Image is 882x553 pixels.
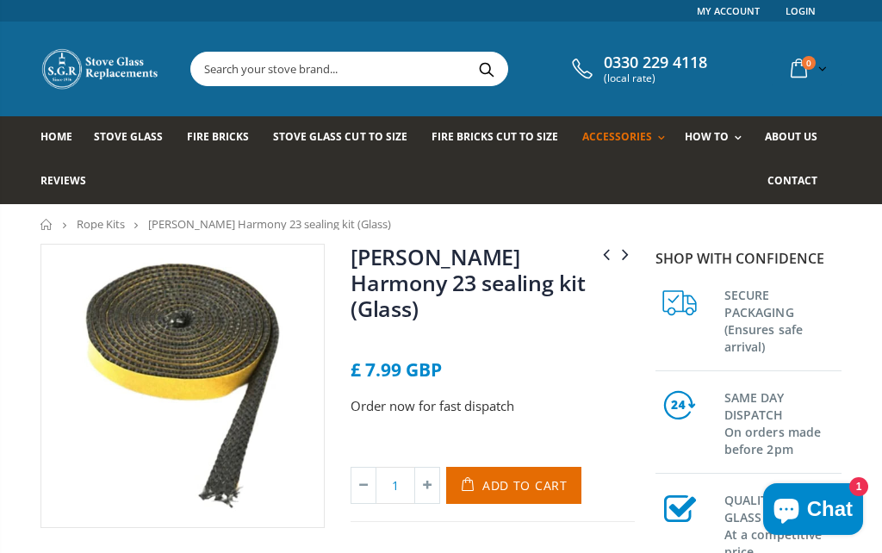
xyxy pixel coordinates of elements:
[758,483,868,539] inbox-online-store-chat: Shopify online store chat
[40,47,161,90] img: Stove Glass Replacement
[482,477,568,494] span: Add to Cart
[685,116,750,160] a: How To
[432,116,571,160] a: Fire Bricks Cut To Size
[582,116,674,160] a: Accessories
[351,357,442,382] span: £ 7.99 GBP
[767,160,830,204] a: Contact
[467,53,506,85] button: Search
[40,116,85,160] a: Home
[765,116,830,160] a: About us
[802,56,816,70] span: 0
[273,116,419,160] a: Stove Glass Cut To Size
[40,173,86,188] span: Reviews
[767,173,817,188] span: Contact
[765,129,817,144] span: About us
[351,396,635,416] p: Order now for fast dispatch
[351,242,586,323] a: [PERSON_NAME] Harmony 23 sealing kit (Glass)
[41,245,324,527] img: Nestor_Martin_Harmony_23_sealing_kit_Glass_800x_crop_center.webp
[432,129,558,144] span: Fire Bricks Cut To Size
[77,216,125,232] a: Rope Kits
[724,283,842,356] h3: SECURE PACKAGING (Ensures safe arrival)
[273,129,407,144] span: Stove Glass Cut To Size
[187,129,249,144] span: Fire Bricks
[784,52,830,85] a: 0
[655,248,842,269] p: Shop with confidence
[40,219,53,230] a: Home
[685,129,729,144] span: How To
[40,160,99,204] a: Reviews
[724,386,842,458] h3: SAME DAY DISPATCH On orders made before 2pm
[582,129,652,144] span: Accessories
[94,116,176,160] a: Stove Glass
[187,116,262,160] a: Fire Bricks
[148,216,391,232] span: [PERSON_NAME] Harmony 23 sealing kit (Glass)
[40,129,72,144] span: Home
[191,53,666,85] input: Search your stove brand...
[446,467,581,504] button: Add to Cart
[94,129,163,144] span: Stove Glass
